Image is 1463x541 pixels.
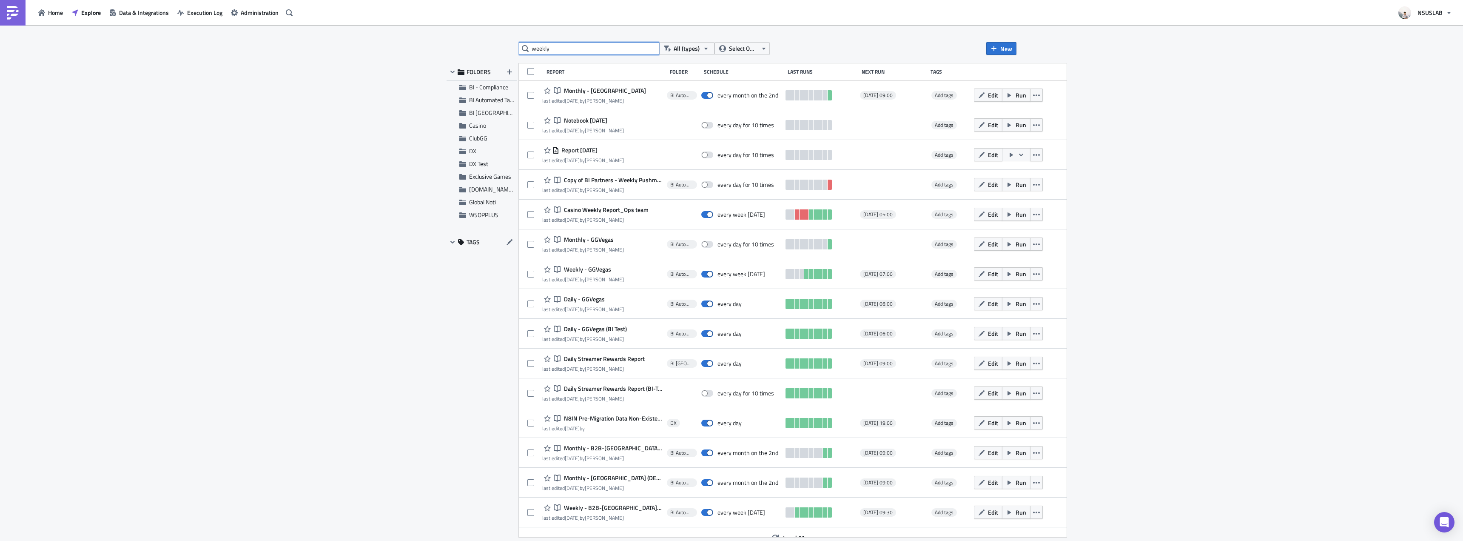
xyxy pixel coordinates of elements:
span: BI Automated Tableau Reporting [670,449,694,456]
span: Run [1016,359,1026,368]
span: N8IN Pre-Migration Data Non-Existence Check [562,415,663,422]
span: Run [1016,418,1026,427]
div: every day [717,419,742,427]
div: every day for 10 times [717,181,774,189]
time: 2025-09-24T06:58:28Z [565,216,580,224]
span: Edit [988,359,998,368]
span: Add tags [931,300,957,308]
button: Run [1002,118,1030,132]
button: Edit [974,208,1002,221]
span: Monthly - B2B-Brazil (BR-Reporting) [562,444,663,452]
time: 2025-09-08T13:02:37Z [565,246,580,254]
div: last edited by [PERSON_NAME] [542,127,624,134]
button: Home [34,6,67,19]
div: last edited by [PERSON_NAME] [542,366,645,372]
span: Run [1016,120,1026,129]
span: Edit [988,210,998,219]
span: BI Automated Tableau Reporting [670,181,694,188]
button: Edit [974,267,1002,281]
span: [DATE] 09:00 [863,360,893,367]
button: Edit [974,148,1002,161]
span: Edit [988,418,998,427]
span: Exclusive Games [469,172,511,181]
span: Add tags [935,300,954,308]
time: 2025-09-22T09:02:33Z [565,126,580,135]
span: TAGS [467,238,480,246]
button: Edit [974,416,1002,429]
div: Open Intercom Messenger [1434,512,1454,532]
span: BI Automated Tableau Reporting [670,509,694,516]
span: BI Automated Tableau Reporting [670,479,694,486]
time: 2025-09-03T18:30:08Z [565,275,580,283]
div: every month on the 2nd [717,92,778,99]
button: Edit [974,476,1002,489]
span: Edit [988,389,998,398]
span: Add tags [931,389,957,398]
span: Edit [988,478,998,487]
span: Add tags [931,240,957,249]
span: Add tags [935,478,954,487]
button: Edit [974,297,1002,310]
button: Run [1002,238,1030,251]
span: WSOPPLUS [469,210,498,219]
span: Add tags [935,270,954,278]
span: Run [1016,389,1026,398]
span: ClubGG [469,134,487,143]
span: Run [1016,240,1026,249]
span: Home [48,8,63,17]
span: Add tags [931,210,957,219]
a: Explore [67,6,105,19]
span: Add tags [935,329,954,338]
div: every week on Monday [717,270,765,278]
button: Run [1002,416,1030,429]
span: DX [469,146,476,155]
span: Add tags [935,419,954,427]
span: [DATE] 06:00 [863,301,893,307]
img: Avatar [1398,6,1412,20]
span: Add tags [931,151,957,159]
button: Run [1002,446,1030,459]
button: Edit [974,327,1002,340]
time: 2025-08-06T21:03:55Z [565,454,580,462]
span: BI Toronto [670,360,694,367]
span: Edit [988,91,998,100]
div: every day for 10 times [717,121,774,129]
span: Report 2025-09-22 [559,146,598,154]
span: Copy of BI Partners - Weekly Pushmetrics (Detailed) [562,176,663,184]
span: Run [1016,508,1026,517]
button: New [986,42,1016,55]
span: Edit [988,448,998,457]
button: Run [1002,89,1030,102]
span: [DATE] 09:00 [863,479,893,486]
button: Run [1002,267,1030,281]
span: Edit [988,329,998,338]
div: last edited by [PERSON_NAME] [542,395,663,402]
span: Weekly - B2B-Brazil (BR-Reporting) [562,504,663,512]
div: last edited by [542,425,663,432]
div: every day [717,330,742,338]
span: Edit [988,240,998,249]
span: Add tags [935,91,954,99]
div: last edited by [PERSON_NAME] [542,455,663,461]
span: Global Noti [469,198,496,206]
div: last edited by [PERSON_NAME] [542,246,624,253]
button: Edit [974,446,1002,459]
span: Add tags [935,240,954,248]
button: Run [1002,178,1030,191]
span: Add tags [931,508,957,517]
span: Edit [988,120,998,129]
div: last edited by [PERSON_NAME] [542,515,663,521]
span: Add tags [935,151,954,159]
span: Add tags [935,121,954,129]
div: last edited by [PERSON_NAME] [542,157,624,163]
div: every day for 10 times [717,151,774,159]
span: Edit [988,269,998,278]
span: BI Automated Tableau Reporting [670,330,694,337]
span: BI Automated Tableau Reporting [670,92,694,99]
button: Execution Log [173,6,227,19]
span: [DATE] 06:00 [863,330,893,337]
span: Add tags [931,180,957,189]
span: BI Automated Tableau Reporting [670,271,694,278]
span: Daily Streamer Rewards Report [562,355,645,363]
